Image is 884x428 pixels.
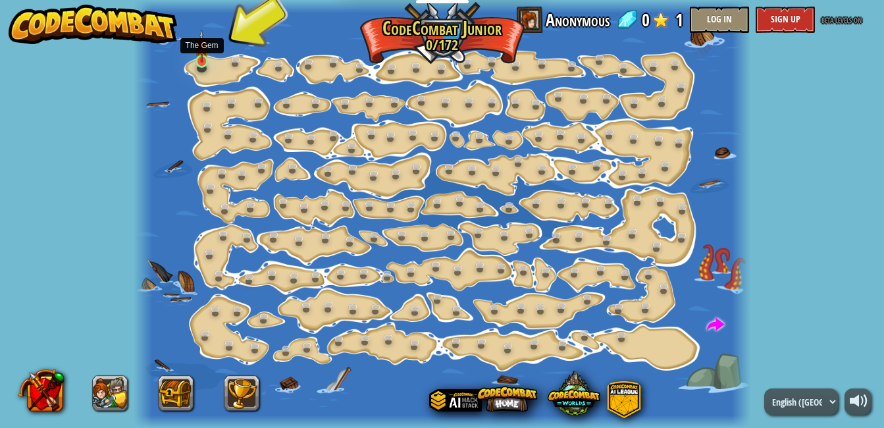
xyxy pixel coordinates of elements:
[690,7,749,33] button: Log In
[675,7,683,33] span: 1
[642,7,650,33] span: 0
[845,388,871,415] button: Adjust volume
[195,30,209,63] img: level-banner-unstarted.png
[9,5,177,44] img: CodeCombat - Learn how to code by playing a game
[756,7,815,33] button: Sign Up
[764,388,838,415] select: Languages
[546,7,610,33] span: Anonymous
[821,13,862,26] span: beta levels on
